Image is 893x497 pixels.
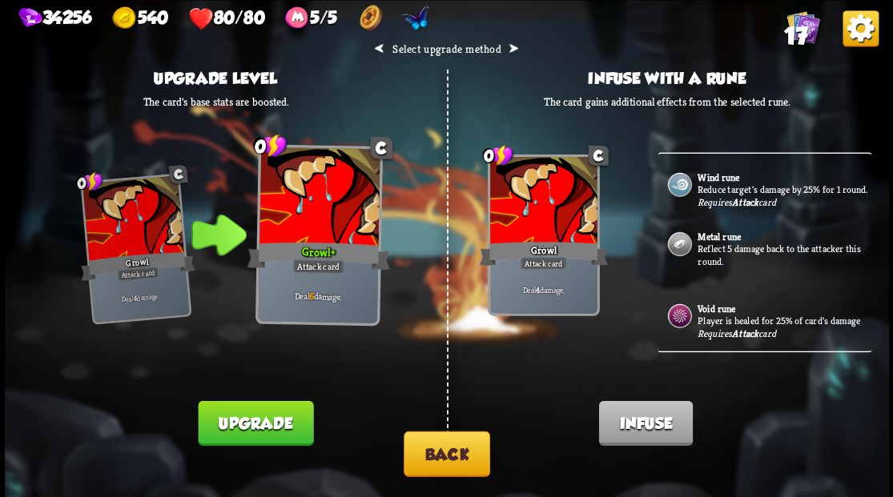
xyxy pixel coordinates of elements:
[479,239,607,268] div: Growl
[191,214,246,255] img: indicator-arrow.png
[698,327,775,339] div: Requires card
[698,195,775,208] div: Requires card
[843,10,879,46] img: OptionsButton.png
[666,230,694,258] img: Metal.png
[285,6,310,31] img: ManaPoints.png
[698,314,868,327] p: Player is healed for 25% of card's damage
[493,284,594,295] p: Deal damage.
[168,164,187,183] div: C
[392,42,501,56] span: Select upgrade method
[666,170,694,198] img: Wind.png
[783,22,807,50] span: 17
[76,170,104,193] div: 0
[112,6,167,31] div: Gold
[117,266,159,281] div: Attack card
[698,230,740,242] b: Metal rune
[520,256,566,269] div: Attack card
[666,302,694,330] img: Void.png
[143,69,288,86] h3: Upgrade level
[786,10,819,46] div: View all the cards in your deck
[598,400,692,445] button: Infuse
[308,290,313,302] b: 6
[132,293,136,303] b: 4
[143,94,288,108] p: The card's base stats are boosted.
[374,42,520,56] h2: ⮜ ⮞
[698,170,739,183] b: Wind rune
[18,7,91,30] div: Gems
[254,133,288,158] div: 0
[112,6,137,31] img: gold.png
[247,238,390,273] div: Growl
[732,195,758,208] b: Attack
[198,400,313,445] button: Upgrade
[188,6,264,31] div: Health
[698,302,735,315] b: Void rune
[358,5,382,33] img: Lucky Coin - Gain 250 gold on pickup.
[292,259,344,274] div: Attack card
[261,289,374,303] p: Deal damage.
[786,10,819,43] img: Cards_Icon.png
[18,7,42,30] img: gem.png
[400,5,431,33] img: Butterfly - Gain 1 additional Mana point after battle.
[285,6,337,31] div: Mana
[370,136,392,158] div: C
[95,289,185,307] p: Deal damage.
[588,145,608,165] div: C
[484,144,513,166] div: 0
[79,247,195,283] div: Growl
[698,183,868,196] p: Reduce target's damage by 25% for 1 round.
[188,6,213,31] img: health.png
[543,69,790,86] h3: Infuse with a rune
[698,242,868,267] p: Reflect 5 damage back to the attacker this round.
[330,245,335,259] b: +
[404,431,490,476] button: Back
[732,327,758,339] b: Attack
[543,94,790,108] p: The card gains additional effects from the selected rune.
[535,284,539,295] b: 4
